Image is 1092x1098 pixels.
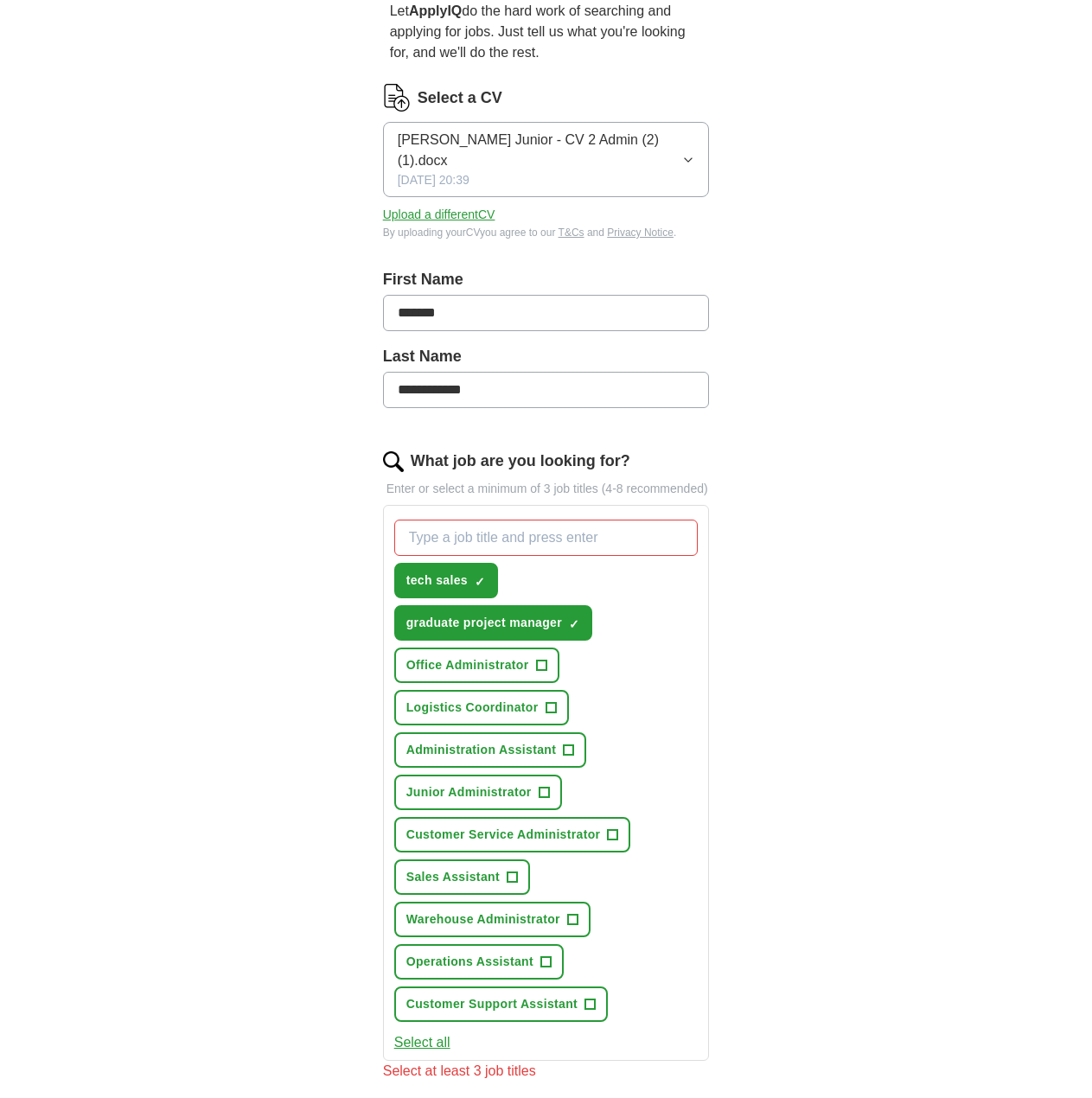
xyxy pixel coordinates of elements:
button: Customer Support Assistant [394,986,608,1022]
a: Privacy Notice [607,227,674,239]
button: Administration Assistant [394,732,587,768]
button: Logistics Coordinator [394,690,569,725]
span: Customer Support Assistant [406,995,578,1013]
label: First Name [383,268,710,291]
span: ✓ [569,617,579,631]
button: Select all [394,1032,450,1053]
label: What job are you looking for? [411,450,630,473]
span: ✓ [475,575,485,589]
button: Sales Assistant [394,859,530,895]
button: [PERSON_NAME] Junior - CV 2 Admin (2) (1).docx[DATE] 20:39 [383,122,710,197]
button: Customer Service Administrator [394,817,631,852]
label: Select a CV [418,86,502,110]
div: Select at least 3 job titles [383,1061,710,1082]
input: Type a job title and press enter [394,520,699,556]
span: Sales Assistant [406,868,500,886]
button: Warehouse Administrator [394,902,591,937]
button: Operations Assistant [394,944,564,980]
button: graduate project manager✓ [394,605,592,641]
button: tech sales✓ [394,563,498,598]
span: graduate project manager [406,614,562,632]
button: Junior Administrator [394,775,562,810]
strong: ApplyIQ [409,3,462,18]
span: Junior Administrator [406,783,532,801]
span: Warehouse Administrator [406,910,560,929]
span: Customer Service Administrator [406,826,601,844]
span: [DATE] 20:39 [398,171,469,189]
a: T&Cs [559,227,584,239]
img: CV Icon [383,84,411,112]
span: [PERSON_NAME] Junior - CV 2 Admin (2) (1).docx [398,130,682,171]
span: Office Administrator [406,656,529,674]
button: Upload a differentCV [383,206,495,224]
img: search.png [383,451,404,472]
div: By uploading your CV you agree to our and . [383,225,710,240]
span: Administration Assistant [406,741,557,759]
span: tech sales [406,571,468,590]
span: Logistics Coordinator [406,699,539,717]
label: Last Name [383,345,710,368]
span: Operations Assistant [406,953,533,971]
button: Office Administrator [394,648,559,683]
p: Enter or select a minimum of 3 job titles (4-8 recommended) [383,480,710,498]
